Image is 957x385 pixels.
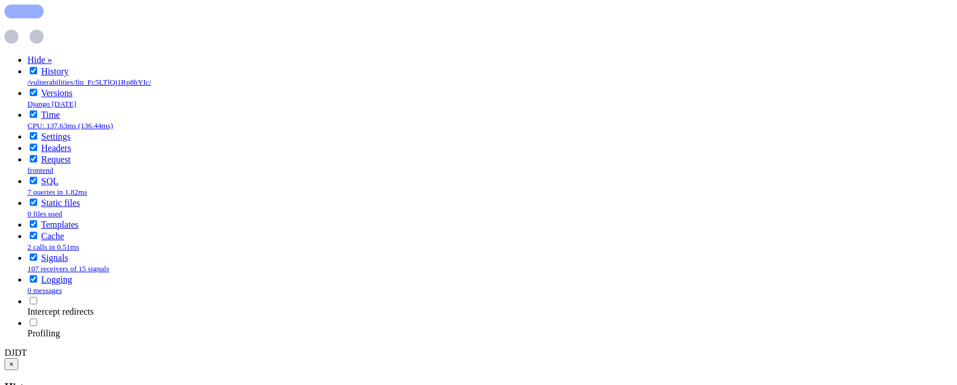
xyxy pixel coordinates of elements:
[27,88,77,108] a: VersionsDjango [DATE]
[27,66,151,86] a: History/vulnerabilities/fin_Fc5LTlQj1Rp8hYIc/
[27,328,952,339] div: Profiling
[27,231,79,251] a: Cache2 calls in 0.51ms
[30,232,37,239] input: Disable for next and successive requests
[5,348,952,358] div: Show toolbar
[27,264,109,273] small: 107 receivers of 15 signals
[27,78,151,86] small: /vulnerabilities/fin_Fc5LTlQj1Rp8hYIc/
[27,253,109,273] a: Signals107 receivers of 15 signals
[30,132,37,140] input: Disable for next and successive requests
[41,143,71,153] a: Headers
[30,253,37,261] input: Disable for next and successive requests
[30,155,37,162] input: Disable for next and successive requests
[27,275,72,295] a: Logging0 messages
[27,110,113,130] a: TimeCPU: 137.63ms (136.44ms)
[27,100,77,108] small: Django [DATE]
[27,307,952,317] div: Intercept redirects
[5,358,18,370] button: ×
[30,110,37,118] input: Disable for next and successive requests
[27,176,87,196] a: SQL7 queries in 1.82ms
[27,166,53,174] small: frontend
[41,132,71,141] a: Settings
[5,348,11,358] span: D
[5,5,952,46] div: loading spinner
[30,297,37,304] input: Enable for next and successive requests
[27,209,62,218] small: 0 files used
[30,220,37,228] input: Disable for next and successive requests
[11,348,15,358] span: J
[27,286,62,295] small: 0 messages
[27,243,79,251] small: 2 calls in 0.51ms
[30,144,37,151] input: Disable for next and successive requests
[27,55,52,65] a: Hide »
[5,5,43,43] img: Loading...
[30,67,37,74] input: Disable for next and successive requests
[30,275,37,283] input: Disable for next and successive requests
[30,319,37,326] input: Enable for next and successive requests
[30,89,37,96] input: Disable for next and successive requests
[27,198,80,218] a: Static files0 files used
[30,199,37,206] input: Disable for next and successive requests
[27,121,113,130] small: CPU: 137.63ms (136.44ms)
[27,154,71,174] a: Requestfrontend
[27,188,87,196] small: 7 queries in 1.82ms
[30,177,37,184] input: Disable for next and successive requests
[41,220,79,229] a: Templates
